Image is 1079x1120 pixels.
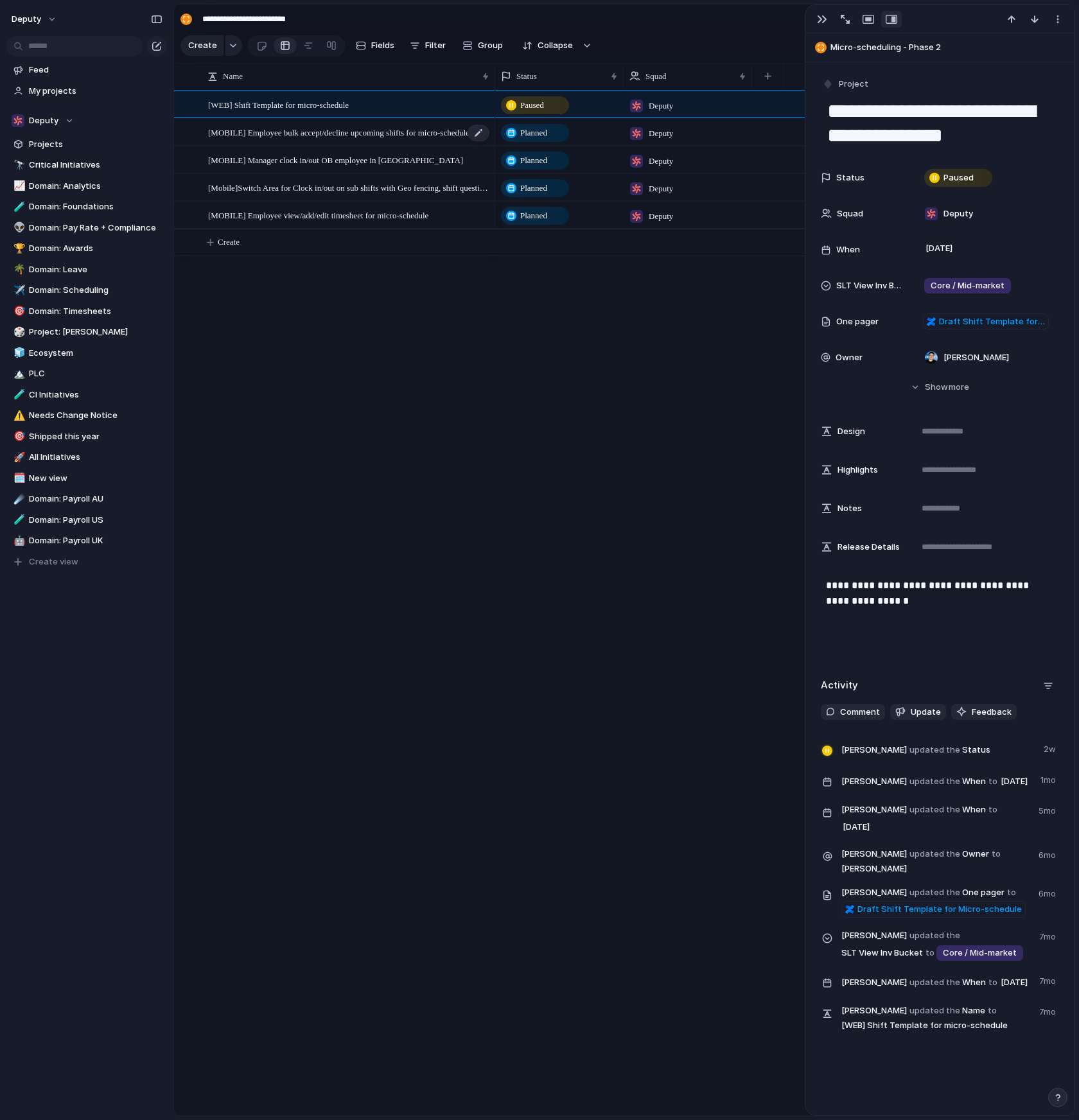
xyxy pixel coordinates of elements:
[13,346,22,360] div: 🧊
[6,406,167,425] div: ⚠️Needs Change Notice
[12,200,24,213] button: 🧪
[13,158,22,173] div: 🔭
[29,242,162,255] span: Domain: Awards
[6,448,167,467] a: 🚀All Initiatives
[1039,802,1058,818] span: 5mo
[13,304,22,319] div: 🎯
[6,469,167,488] div: 🗓️New view
[821,704,885,721] button: Comment
[478,39,503,52] span: Group
[6,322,167,342] div: 🎲Project: [PERSON_NAME]
[649,210,673,223] span: Deputy
[949,381,969,394] span: more
[836,243,860,256] span: When
[29,367,162,380] span: PLC
[6,9,64,30] button: deputy
[841,862,907,875] span: [PERSON_NAME]
[839,78,868,91] span: Project
[520,127,547,139] span: Planned
[841,928,1031,962] span: SLT View Inv Bucket
[6,385,167,405] div: 🧪CI Initiatives
[12,284,24,297] button: ✈️
[909,803,960,816] span: updated the
[208,180,491,195] span: [Mobile]Switch Area for Clock in/out on sub shifts with Geo fencing, shift questions etc from sub...
[6,531,167,550] a: 🤖Domain: Payroll UK
[12,472,24,485] button: 🗓️
[12,347,24,360] button: 🧊
[6,302,167,321] a: 🎯Domain: Timesheets
[12,242,24,255] button: 🏆
[911,706,941,719] span: Update
[456,35,509,56] button: Group
[13,512,22,527] div: 🧪
[841,848,907,861] span: [PERSON_NAME]
[29,534,162,547] span: Domain: Payroll UK
[29,200,162,213] span: Domain: Foundations
[12,263,24,276] button: 🌴
[520,209,547,222] span: Planned
[13,262,22,277] div: 🌴
[29,451,162,464] span: All Initiatives
[208,97,349,112] span: [WEB] Shift Template for micro-schedule
[12,514,24,527] button: 🧪
[841,740,1036,758] span: Status
[838,464,878,477] span: Highlights
[6,427,167,446] a: 🎯Shipped this year
[12,367,24,380] button: 🏔️
[6,218,167,238] a: 👽Domain: Pay Rate + Compliance
[425,39,446,52] span: Filter
[12,305,24,318] button: 🎯
[909,886,960,899] span: updated the
[988,775,997,788] span: to
[841,803,907,816] span: [PERSON_NAME]
[13,471,22,486] div: 🗓️
[943,947,1017,959] span: Core / Mid-market
[520,99,544,112] span: Paused
[841,744,907,757] span: [PERSON_NAME]
[841,885,1031,918] span: One pager
[29,472,162,485] span: New view
[6,260,167,279] a: 🌴Domain: Leave
[925,947,934,959] span: to
[12,180,24,193] button: 📈
[6,197,167,216] div: 🧪Domain: Foundations
[649,182,673,195] span: Deputy
[13,283,22,298] div: ✈️
[6,155,167,175] a: 🔭Critical Initiatives
[29,305,162,318] span: Domain: Timesheets
[922,241,956,256] span: [DATE]
[649,100,673,112] span: Deputy
[1039,1003,1058,1019] span: 7mo
[1039,972,1058,988] span: 7mo
[29,180,162,193] span: Domain: Analytics
[1044,740,1058,756] span: 2w
[890,704,946,721] button: Update
[12,430,24,443] button: 🎯
[841,775,907,788] span: [PERSON_NAME]
[6,281,167,300] div: ✈️Domain: Scheduling
[6,344,167,363] div: 🧊Ecosystem
[841,1004,907,1017] span: [PERSON_NAME]
[649,127,673,140] span: Deputy
[1039,928,1058,943] span: 7mo
[6,60,167,80] a: Feed
[188,39,217,52] span: Create
[13,408,22,423] div: ⚠️
[649,155,673,168] span: Deputy
[29,430,162,443] span: Shipped this year
[12,389,24,401] button: 🧪
[405,35,451,56] button: Filter
[820,75,872,94] button: Project
[29,389,162,401] span: CI Initiatives
[841,846,1031,875] span: Owner
[351,35,399,56] button: Fields
[29,159,162,171] span: Critical Initiatives
[6,511,167,530] a: 🧪Domain: Payroll US
[29,326,162,338] span: Project: [PERSON_NAME]
[992,848,1001,861] span: to
[830,41,1068,54] span: Micro-scheduling - Phase 2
